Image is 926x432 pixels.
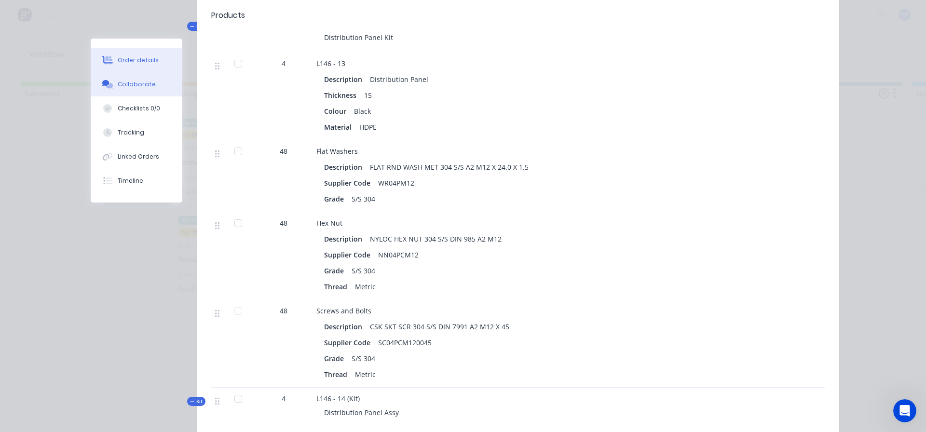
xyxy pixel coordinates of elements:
[324,104,350,118] div: Colour
[280,218,287,228] span: 48
[316,59,345,68] span: L146 - 13
[91,121,182,145] button: Tracking
[324,88,360,102] div: Thickness
[348,192,379,206] div: S/S 304
[280,306,287,316] span: 48
[366,72,432,86] div: Distribution Panel
[324,120,355,134] div: Material
[118,176,143,185] div: Timeline
[324,264,348,278] div: Grade
[374,336,436,350] div: SC04PCM120045
[324,320,366,334] div: Description
[91,48,182,72] button: Order details
[324,336,374,350] div: Supplier Code
[187,397,205,406] div: Kit
[91,96,182,121] button: Checklists 0/0
[355,120,381,134] div: HDPE
[360,88,376,102] div: 15
[324,280,351,294] div: Thread
[316,394,360,403] span: L146 - 14 (Kit)
[324,351,348,365] div: Grade
[351,367,380,381] div: Metric
[324,72,366,86] div: Description
[118,152,159,161] div: Linked Orders
[190,23,203,30] span: Kit
[91,145,182,169] button: Linked Orders
[118,104,160,113] div: Checklists 0/0
[324,408,399,417] span: Distribution Panel Assy
[280,146,287,156] span: 48
[324,176,374,190] div: Supplier Code
[211,10,245,21] div: Products
[118,80,156,89] div: Collaborate
[348,264,379,278] div: S/S 304
[348,351,379,365] div: S/S 304
[324,248,374,262] div: Supplier Code
[324,192,348,206] div: Grade
[91,72,182,96] button: Collaborate
[374,176,418,190] div: WR04PM12
[324,160,366,174] div: Description
[187,22,205,31] div: Kit
[374,248,422,262] div: NN04PCM12
[351,280,380,294] div: Metric
[118,56,159,65] div: Order details
[316,306,371,315] span: Screws and Bolts
[324,232,366,246] div: Description
[316,218,342,228] span: Hex Nut
[282,393,286,404] span: 4
[316,147,358,156] span: Flat Washers
[366,320,513,334] div: CSK SKT SCR 304 S/S DIN 7991 A2 M12 X 45
[893,399,916,422] iframe: Intercom live chat
[190,398,203,405] span: Kit
[324,367,351,381] div: Thread
[366,160,532,174] div: FLAT RND WASH MET 304 S/S A2 M12 X 24.0 X 1.5
[366,232,505,246] div: NYLOC HEX NUT 304 S/S DIN 985 A2 M12
[324,33,393,42] span: Distribution Panel Kit
[350,104,375,118] div: Black
[91,169,182,193] button: Timeline
[282,58,286,68] span: 4
[118,128,144,137] div: Tracking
